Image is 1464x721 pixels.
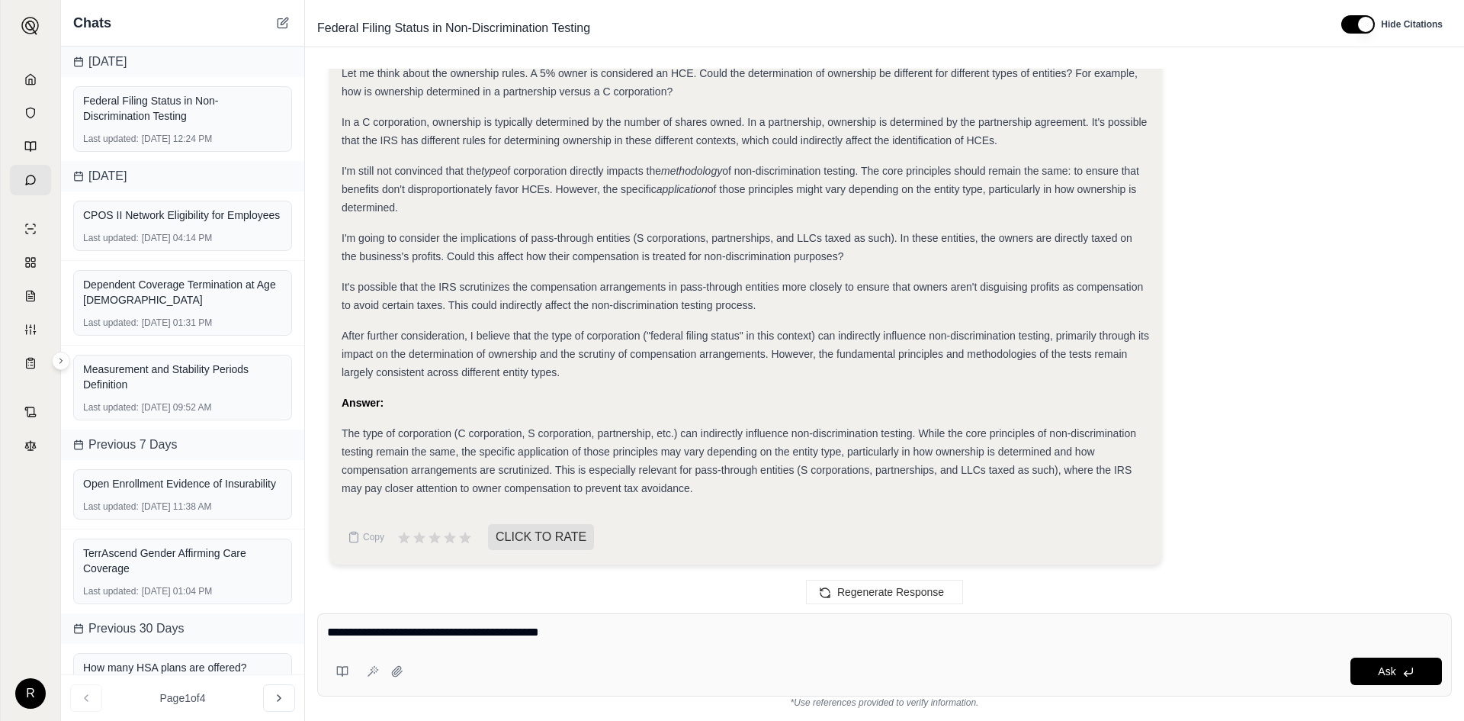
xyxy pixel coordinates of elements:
button: New Chat [274,14,292,32]
div: [DATE] [61,161,304,192]
div: [DATE] 04:14 PM [83,232,282,244]
div: How many HSA plans are offered? [83,660,282,675]
img: Expand sidebar [21,17,40,35]
div: [DATE] 11:38 AM [83,501,282,513]
a: Chat [10,165,51,195]
em: application [657,183,708,195]
span: CLICK TO RATE [488,524,594,550]
div: [DATE] [61,47,304,77]
div: [DATE] 01:31 PM [83,317,282,329]
span: Last updated: [83,232,139,244]
span: Page 1 of 4 [160,690,206,706]
span: The type of corporation (C corporation, S corporation, partnership, etc.) can indirectly influenc... [342,427,1136,494]
span: Last updated: [83,401,139,414]
span: Copy [363,531,384,543]
strong: Answer: [342,397,384,409]
a: Prompt Library [10,131,51,162]
div: TerrAscend Gender Affirming Care Coverage [83,546,282,576]
em: methodology [661,165,722,177]
div: *Use references provided to verify information. [317,697,1452,709]
a: Claim Coverage [10,281,51,311]
span: Last updated: [83,585,139,597]
div: CPOS II Network Eligibility for Employees [83,208,282,223]
button: Copy [342,522,390,552]
span: Last updated: [83,133,139,145]
div: Measurement and Stability Periods Definition [83,362,282,392]
a: Policy Comparisons [10,247,51,278]
button: Expand sidebar [52,352,70,370]
a: Home [10,64,51,95]
button: Expand sidebar [15,11,46,41]
button: Regenerate Response [806,580,963,604]
a: Legal Search Engine [10,430,51,461]
span: Ask [1378,665,1395,678]
div: [DATE] 12:24 PM [83,133,282,145]
div: Dependent Coverage Termination at Age [DEMOGRAPHIC_DATA] [83,277,282,307]
span: I'm going to consider the implications of pass-through entities (S corporations, partnerships, an... [342,232,1132,262]
a: Single Policy [10,214,51,244]
span: In a C corporation, ownership is typically determined by the number of shares owned. In a partner... [342,116,1147,146]
span: Federal Filing Status in Non-Discrimination Testing [311,16,596,40]
div: Edit Title [311,16,1323,40]
a: Coverage Table [10,348,51,378]
span: of those principles might vary depending on the entity type, particularly in how ownership is det... [342,183,1136,214]
div: [DATE] 01:04 PM [83,585,282,597]
div: [DATE] 09:52 AM [83,401,282,414]
em: type [481,165,501,177]
div: Previous 30 Days [61,613,304,644]
div: R [15,678,46,709]
span: Regenerate Response [837,586,944,598]
span: Hide Citations [1381,18,1443,31]
span: of non-discrimination testing. The core principles should remain the same: to ensure that benefit... [342,165,1139,195]
div: Federal Filing Status in Non-Discrimination Testing [83,93,282,124]
span: of corporation directly impacts the [502,165,661,177]
span: Last updated: [83,317,139,329]
span: I'm still not convinced that the [342,165,481,177]
span: Last updated: [83,501,139,513]
span: It's possible that the IRS scrutinizes the compensation arrangements in pass-through entities mor... [342,281,1143,311]
a: Custom Report [10,314,51,345]
span: Let me think about the ownership rules. A 5% owner is considered an HCE. Could the determination ... [342,67,1138,98]
a: Documents Vault [10,98,51,128]
div: Previous 7 Days [61,430,304,460]
span: After further consideration, I believe that the type of corporation ("federal filing status" in t... [342,330,1149,378]
div: Open Enrollment Evidence of Insurability [83,476,282,491]
span: Chats [73,12,111,34]
a: Contract Analysis [10,397,51,427]
button: Ask [1350,658,1442,685]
